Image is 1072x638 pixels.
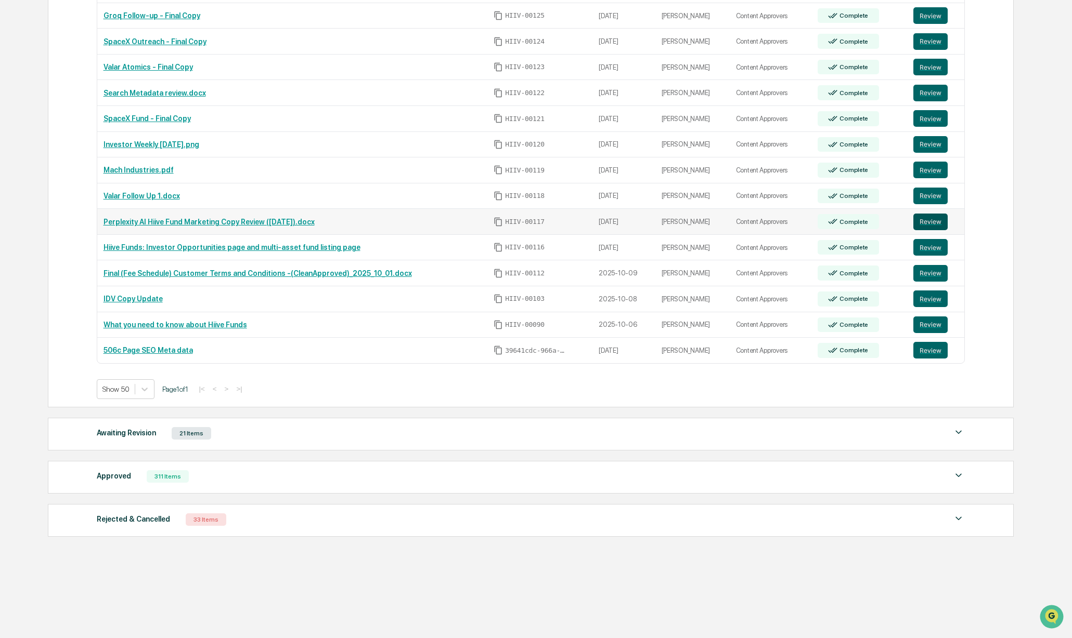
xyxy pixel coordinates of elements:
td: [PERSON_NAME] [655,55,730,81]
td: 2025-10-06 [592,312,655,338]
td: [DATE] [592,132,655,158]
div: Complete [837,89,868,97]
a: Review [913,188,958,204]
a: What you need to know about Hiive Funds [104,321,247,329]
td: [DATE] [592,338,655,363]
td: Content Approvers [730,338,811,363]
button: Review [913,265,948,282]
span: Copy Id [494,269,503,278]
span: Copy Id [494,191,503,201]
button: Review [913,290,948,307]
p: How can we help? [10,22,189,38]
span: HIIV-00121 [505,115,545,123]
td: [PERSON_NAME] [655,260,730,286]
button: Review [913,188,948,204]
span: Copy Id [494,37,503,46]
img: caret [952,512,965,525]
button: Review [913,110,948,127]
td: Content Approvers [730,55,811,81]
a: Review [913,162,958,178]
span: Copy Id [494,243,503,252]
td: [DATE] [592,106,655,132]
span: Page 1 of 1 [162,385,188,393]
span: HIIV-00122 [505,89,545,97]
td: [DATE] [592,157,655,183]
div: Complete [837,244,868,251]
div: Complete [837,38,868,45]
span: Copy Id [494,62,503,72]
a: Review [913,85,958,101]
a: IDV Copy Update [104,295,163,303]
div: We're available if you need us! [35,90,132,98]
a: 🖐️Preclearance [6,127,71,145]
div: Complete [837,141,868,148]
a: Review [913,239,958,256]
span: Copy Id [494,88,503,98]
td: [DATE] [592,235,655,261]
td: [PERSON_NAME] [655,106,730,132]
a: SpaceX Outreach - Final Copy [104,37,206,46]
span: Copy Id [494,320,503,329]
div: Complete [837,270,868,277]
img: 1746055101610-c473b297-6a78-478c-a979-82029cc54cd1 [10,79,29,98]
span: Data Lookup [21,151,66,161]
a: Hiive Funds: Investor Opportunities page and multi-asset fund listing page [104,243,360,251]
td: [PERSON_NAME] [655,157,730,183]
a: Review [913,214,958,230]
td: [DATE] [592,3,655,29]
div: Complete [837,63,868,71]
a: Review [913,59,958,75]
button: Review [913,162,948,178]
span: Copy Id [494,11,503,20]
a: Final (Fee Schedule) Customer Terms and Conditions -(CleanApproved)_2025_10_01.docx [104,269,412,277]
div: 311 Items [147,470,189,483]
span: HIIV-00112 [505,269,545,277]
span: HIIV-00116 [505,243,545,251]
td: [PERSON_NAME] [655,209,730,235]
div: 🖐️ [10,132,19,140]
div: Complete [837,295,868,302]
a: 🗄️Attestations [71,127,133,145]
img: caret [952,469,965,482]
td: [DATE] [592,55,655,81]
button: Review [913,239,948,256]
span: HIIV-00090 [505,321,545,329]
button: >| [233,384,245,393]
span: HIIV-00103 [505,295,545,303]
button: Review [913,59,948,75]
a: Review [913,265,958,282]
td: [PERSON_NAME] [655,338,730,363]
img: caret [952,426,965,438]
td: Content Approvers [730,106,811,132]
span: Preclearance [21,131,67,141]
td: 2025-10-09 [592,260,655,286]
a: Review [913,110,958,127]
a: Review [913,136,958,153]
iframe: Open customer support [1039,604,1067,632]
a: Review [913,316,958,333]
td: Content Approvers [730,157,811,183]
td: [PERSON_NAME] [655,312,730,338]
button: Review [913,136,948,153]
span: HIIV-00125 [505,11,545,20]
span: HIIV-00118 [505,192,545,200]
button: |< [196,384,208,393]
td: [DATE] [592,29,655,55]
td: Content Approvers [730,3,811,29]
span: Copy Id [494,294,503,303]
div: Complete [837,115,868,122]
button: Start new chat [177,83,189,95]
a: Groq Follow-up - Final Copy [104,11,200,20]
a: Valar Follow Up 1.docx [104,192,180,200]
a: Mach Industries.pdf [104,166,174,174]
div: Complete [837,12,868,19]
div: Complete [837,218,868,225]
td: [DATE] [592,209,655,235]
span: Copy Id [494,217,503,227]
a: Perplexity AI Hiive Fund Marketing Copy Review ([DATE]).docx [104,218,315,226]
div: Complete [837,192,868,200]
td: Content Approvers [730,132,811,158]
td: Content Approvers [730,209,811,235]
span: 39641cdc-966a-4e65-879f-2a6a777944d8 [505,347,567,355]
